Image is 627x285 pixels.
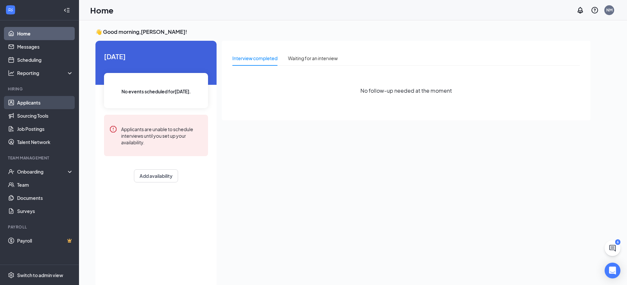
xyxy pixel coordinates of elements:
div: Switch to admin view [17,272,63,278]
a: Job Postings [17,122,73,135]
svg: UserCheck [8,168,14,175]
div: Reporting [17,70,74,76]
a: Scheduling [17,53,73,66]
span: [DATE] [104,51,208,61]
button: Add availability [134,169,178,182]
a: Surveys [17,204,73,218]
span: No events scheduled for [DATE] . [121,88,191,95]
a: Sourcing Tools [17,109,73,122]
div: Waiting for an interview [288,55,338,62]
h3: 👋 Good morning, [PERSON_NAME] ! [95,28,590,36]
a: Documents [17,191,73,204]
div: Payroll [8,224,72,230]
div: Applicants are unable to schedule interviews until you set up your availability. [121,125,203,146]
div: Open Intercom Messenger [605,263,620,278]
div: Hiring [8,86,72,92]
svg: QuestionInfo [591,6,599,14]
a: Applicants [17,96,73,109]
span: No follow-up needed at the moment [360,86,452,95]
a: Home [17,27,73,40]
div: 6 [615,239,620,245]
svg: Collapse [64,7,70,13]
button: ChatActive [605,240,620,256]
svg: Settings [8,272,14,278]
svg: WorkstreamLogo [7,7,14,13]
div: NM [606,7,613,13]
div: Onboarding [17,168,68,175]
a: Team [17,178,73,191]
a: Talent Network [17,135,73,149]
svg: Analysis [8,70,14,76]
svg: Error [109,125,117,133]
div: Interview completed [232,55,277,62]
svg: ChatActive [609,244,616,252]
div: Team Management [8,155,72,161]
a: PayrollCrown [17,234,73,247]
a: Messages [17,40,73,53]
svg: Notifications [576,6,584,14]
h1: Home [90,5,114,16]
